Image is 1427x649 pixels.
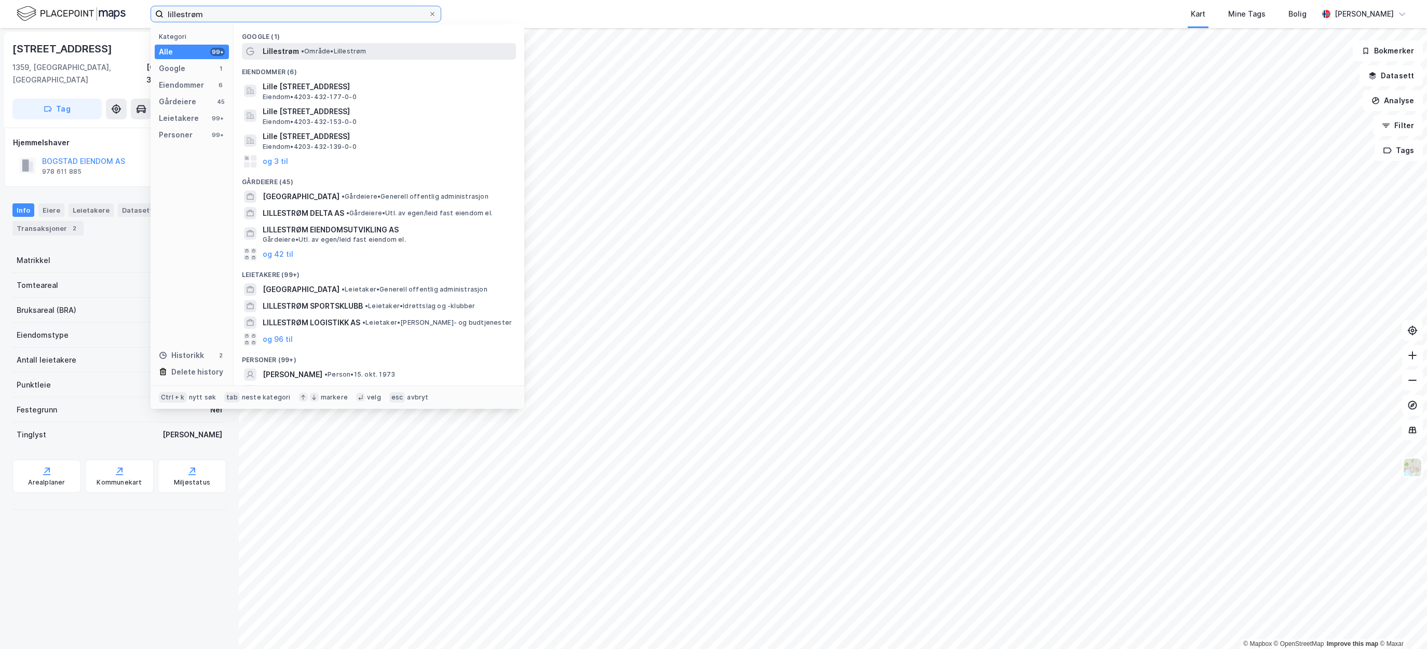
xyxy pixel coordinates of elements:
div: [PERSON_NAME] [1335,8,1394,20]
span: • [342,285,345,293]
div: Transaksjoner [12,221,84,236]
div: 99+ [210,131,225,139]
button: og 3 til [263,155,288,168]
span: Eiendom • 4203-432-177-0-0 [263,93,357,101]
span: Leietaker • Generell offentlig administrasjon [342,285,487,294]
div: Gårdeiere [159,95,196,108]
div: markere [321,393,348,402]
button: og 42 til [263,248,293,260]
span: [GEOGRAPHIC_DATA] [263,190,339,203]
iframe: Chat Widget [1375,599,1427,649]
span: Eiendom • 4203-432-153-0-0 [263,118,357,126]
a: Improve this map [1327,640,1378,647]
button: Filter [1373,115,1423,136]
div: 45 [216,98,225,106]
span: Lillestrøm [263,45,299,58]
span: • [324,370,328,378]
span: [PERSON_NAME] [263,368,322,381]
button: Bokmerker [1353,40,1423,61]
div: Festegrunn [17,404,57,416]
div: Tinglyst [17,429,46,441]
div: Eiendommer [159,79,204,91]
div: esc [389,392,405,403]
div: Bolig [1288,8,1307,20]
div: 1359, [GEOGRAPHIC_DATA], [GEOGRAPHIC_DATA] [12,61,146,86]
div: Historikk [159,349,204,362]
img: logo.f888ab2527a4732fd821a326f86c7f29.svg [17,5,126,23]
div: Kommunekart [97,478,142,487]
div: 99+ [210,114,225,122]
span: [GEOGRAPHIC_DATA] [263,283,339,296]
span: LILLESTRØM DELTA AS [263,207,344,219]
button: Tag [12,99,102,119]
div: Antall leietakere [17,354,76,366]
div: Leietakere [159,112,199,125]
div: Matrikkel [17,254,50,267]
div: velg [367,393,381,402]
div: Tomteareal [17,279,58,292]
div: Ctrl + k [159,392,187,403]
div: Arealplaner [28,478,65,487]
div: Kart [1191,8,1205,20]
span: Lille [STREET_ADDRESS] [263,105,512,118]
div: 1 [216,64,225,73]
span: Eiendom • 4203-432-139-0-0 [263,143,357,151]
span: • [362,319,365,326]
span: Person • 15. okt. 1973 [324,370,395,379]
div: 2 [216,351,225,360]
div: Alle [159,46,173,58]
div: Eiere [38,203,64,217]
button: og 96 til [263,333,293,346]
div: Kategori [159,33,229,40]
span: Gårdeiere • Utl. av egen/leid fast eiendom el. [263,236,406,244]
span: Område • Lillestrøm [301,47,366,56]
span: • [346,209,349,217]
span: LILLESTRØM SPORTSKLUBB [263,300,363,312]
div: Info [12,203,34,217]
div: Punktleie [17,379,51,391]
div: [PERSON_NAME] [162,429,222,441]
div: [STREET_ADDRESS] [12,40,114,57]
span: Lille [STREET_ADDRESS] [263,130,512,143]
input: Søk på adresse, matrikkel, gårdeiere, leietakere eller personer [164,6,428,22]
div: 6 [216,81,225,89]
span: LILLESTRØM LOGISTIKK AS [263,316,360,329]
div: Mine Tags [1228,8,1266,20]
div: 2 [69,223,79,233]
div: Personer (99+) [234,348,524,366]
div: Hjemmelshaver [13,136,226,149]
button: Tags [1375,140,1423,161]
div: 99+ [210,48,225,56]
div: Gårdeiere (45) [234,170,524,188]
div: Delete history [171,366,223,378]
div: tab [224,392,240,403]
div: Nei [210,404,222,416]
span: Gårdeiere • Generell offentlig administrasjon [342,192,488,201]
a: OpenStreetMap [1274,640,1324,647]
div: avbryt [407,393,428,402]
div: Bruksareal (BRA) [17,304,76,316]
div: Eiendommer (6) [234,60,524,78]
div: Personer [159,129,193,141]
div: neste kategori [242,393,291,402]
span: • [342,192,345,200]
div: 978 611 885 [42,168,81,176]
img: Z [1403,458,1422,477]
div: Miljøstatus [174,478,210,487]
span: LILLESTRØM EIENDOMSUTVIKLING AS [263,224,512,236]
div: Leietakere [69,203,114,217]
span: Leietaker • [PERSON_NAME]- og budtjenester [362,319,512,327]
div: [GEOGRAPHIC_DATA], 31/157 [146,61,226,86]
div: Eiendomstype [17,329,69,341]
button: Datasett [1360,65,1423,86]
span: Lille [STREET_ADDRESS] [263,80,512,93]
button: Analyse [1363,90,1423,111]
div: nytt søk [189,393,216,402]
span: • [301,47,304,55]
span: • [365,302,368,310]
a: Mapbox [1243,640,1272,647]
div: Datasett [118,203,157,217]
span: Gårdeiere • Utl. av egen/leid fast eiendom el. [346,209,493,217]
div: Google [159,62,185,75]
